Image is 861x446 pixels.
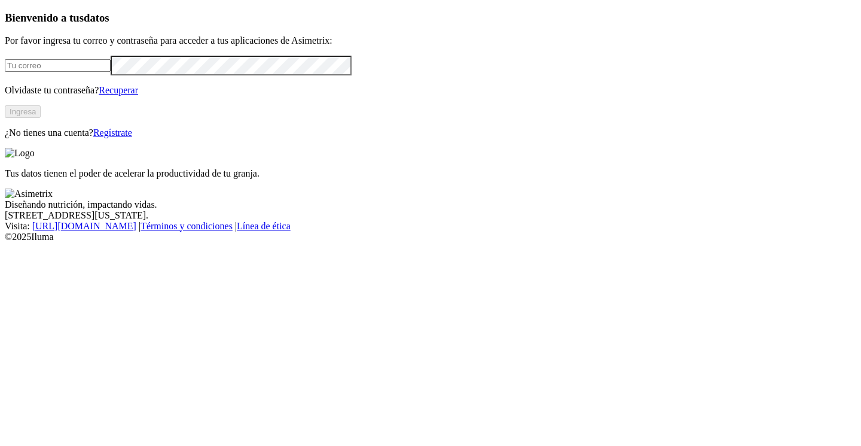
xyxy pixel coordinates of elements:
img: Logo [5,148,35,159]
div: © 2025 Iluma [5,232,856,242]
input: Tu correo [5,59,111,72]
a: Términos y condiciones [141,221,233,231]
span: datos [84,11,109,24]
p: Por favor ingresa tu correo y contraseña para acceder a tus aplicaciones de Asimetrix: [5,35,856,46]
p: ¿No tienes una cuenta? [5,128,856,138]
p: Olvidaste tu contraseña? [5,85,856,96]
div: Visita : | | [5,221,856,232]
img: Asimetrix [5,189,53,199]
div: [STREET_ADDRESS][US_STATE]. [5,210,856,221]
div: Diseñando nutrición, impactando vidas. [5,199,856,210]
a: [URL][DOMAIN_NAME] [32,221,136,231]
h3: Bienvenido a tus [5,11,856,25]
a: Línea de ética [237,221,291,231]
a: Regístrate [93,128,132,138]
button: Ingresa [5,105,41,118]
p: Tus datos tienen el poder de acelerar la productividad de tu granja. [5,168,856,179]
a: Recuperar [99,85,138,95]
